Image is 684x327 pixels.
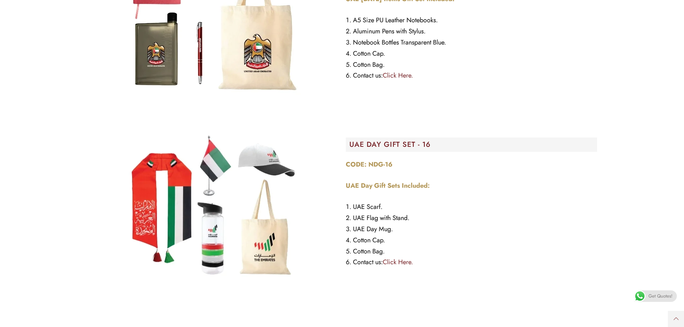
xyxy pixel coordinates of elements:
[346,15,597,26] li: A5 Size PU Leather Notebooks.
[383,71,413,80] a: Click Here.
[87,115,339,295] div: Image Carousel
[346,48,597,59] li: Cotton Cap.
[346,212,597,224] li: UAE Flag with Stand.
[346,26,597,37] li: Aluminum Pens with Stylus.
[346,246,597,257] li: Cotton Bag.
[346,70,597,81] li: Contact us:
[346,37,597,48] li: Notebook Bottles Transparent Blue.
[648,290,673,302] span: Get Quotes!
[346,201,597,212] li: UAE Scarf.
[346,235,597,246] li: Cotton Cap.
[349,141,597,148] h2: UAE DAY GIFT SET - 16
[383,257,413,267] a: Click Here.
[346,59,597,70] li: Cotton Bag.
[346,160,392,169] strong: CODE: NDG-16
[346,257,597,268] li: Contact us:
[123,115,303,295] img: NDG-16
[346,224,597,235] li: UAE Day Mug.
[346,181,430,190] strong: UAE Day Gift Sets Included:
